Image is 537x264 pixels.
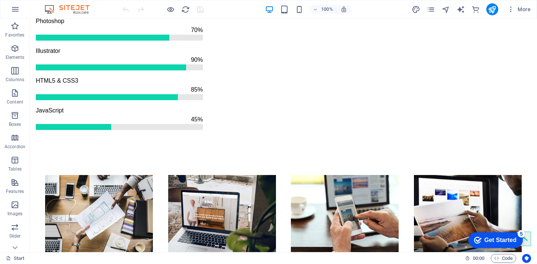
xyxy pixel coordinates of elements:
i: Pages (Ctrl+Alt+S) [427,5,435,14]
div: Get Started 5 items remaining, 0% complete [4,4,59,19]
span: Code [494,254,513,263]
i: AI Writer [456,5,465,14]
button: Code [491,254,516,263]
i: Navigator [442,5,450,14]
i: On resize automatically adjust zoom level to fit chosen device. [340,6,347,13]
img: Editor Logo [43,5,99,14]
div: Get Started [20,8,52,15]
span: : [478,255,479,261]
button: navigator [442,5,450,14]
i: Publish [488,5,496,14]
button: Click here to leave preview mode and continue editing [166,5,175,14]
button: text_generator [456,5,465,14]
p: Columns [6,77,24,83]
span: More [507,6,531,13]
p: Boxes [9,121,21,127]
p: Images [7,211,23,217]
button: Usercentrics [522,254,531,263]
button: commerce [471,5,480,14]
h6: Session time [465,254,485,263]
p: Slider [9,233,21,239]
p: Favorites [5,32,24,38]
span: 00 00 [473,254,484,263]
h6: 100% [321,5,333,14]
div: 5 [53,1,61,9]
button: publish [486,3,498,15]
p: Tables [8,166,22,172]
p: Accordion [4,144,25,150]
a: Click to cancel selection. Double-click to open Pages [6,254,25,263]
button: More [504,3,534,15]
button: design [412,5,421,14]
i: Reload page [181,5,190,14]
p: Features [6,188,24,194]
button: reload [181,5,190,14]
i: Commerce [471,5,480,14]
button: pages [427,5,436,14]
i: Design (Ctrl+Alt+Y) [412,5,420,14]
button: 100% [310,5,336,14]
p: Elements [6,54,25,60]
p: Content [7,99,23,105]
